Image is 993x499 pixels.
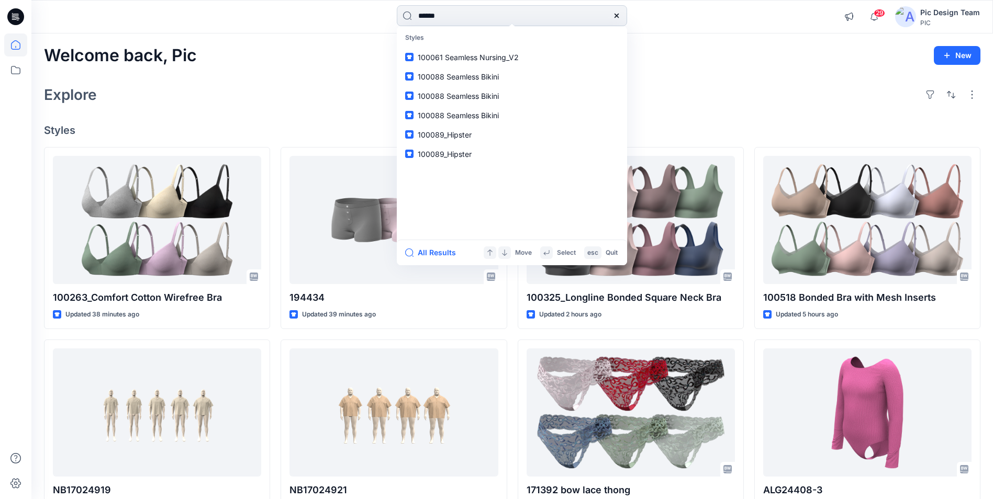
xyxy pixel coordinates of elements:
[289,348,498,477] a: NB17024921
[53,290,261,305] p: 100263_Comfort Cotton Wirefree Bra
[418,111,499,120] span: 100088 Seamless Bikini
[302,309,376,320] p: Updated 39 minutes ago
[763,290,972,305] p: 100518 Bonded Bra with Mesh Inserts
[527,156,735,284] a: 100325_Longline Bonded Square Neck Bra
[515,247,532,258] p: Move
[418,72,499,81] span: 100088 Seamless Bikini
[874,9,885,17] span: 29
[763,483,972,497] p: ALG24408-3
[53,348,261,477] a: NB17024919
[399,67,625,86] a: 100088 Seamless Bikini
[934,46,980,65] button: New
[399,144,625,164] a: 100089_Hipster
[399,86,625,106] a: 100088 Seamless Bikini
[399,125,625,144] a: 100089_Hipster
[776,309,838,320] p: Updated 5 hours ago
[399,106,625,125] a: 100088 Seamless Bikini
[895,6,916,27] img: avatar
[289,156,498,284] a: 194434
[920,19,980,27] div: PIC
[44,124,980,137] h4: Styles
[920,6,980,19] div: Pic Design Team
[418,130,472,139] span: 100089_Hipster
[418,92,499,100] span: 100088 Seamless Bikini
[418,150,472,158] span: 100089_Hipster
[606,247,618,258] p: Quit
[399,48,625,67] a: 100061 Seamless Nursing_V2
[53,483,261,497] p: NB17024919
[587,247,598,258] p: esc
[399,28,625,48] p: Styles
[44,46,197,65] h2: Welcome back, Pic
[527,290,735,305] p: 100325_Longline Bonded Square Neck Bra
[65,309,139,320] p: Updated 38 minutes ago
[763,348,972,477] a: ALG24408-3
[405,246,463,259] button: All Results
[53,156,261,284] a: 100263_Comfort Cotton Wirefree Bra
[527,348,735,477] a: 171392 bow lace thong
[557,247,576,258] p: Select
[527,483,735,497] p: 171392 bow lace thong
[289,290,498,305] p: 194434
[418,53,519,62] span: 100061 Seamless Nursing_V2
[289,483,498,497] p: NB17024921
[44,86,97,103] h2: Explore
[763,156,972,284] a: 100518 Bonded Bra with Mesh Inserts
[539,309,601,320] p: Updated 2 hours ago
